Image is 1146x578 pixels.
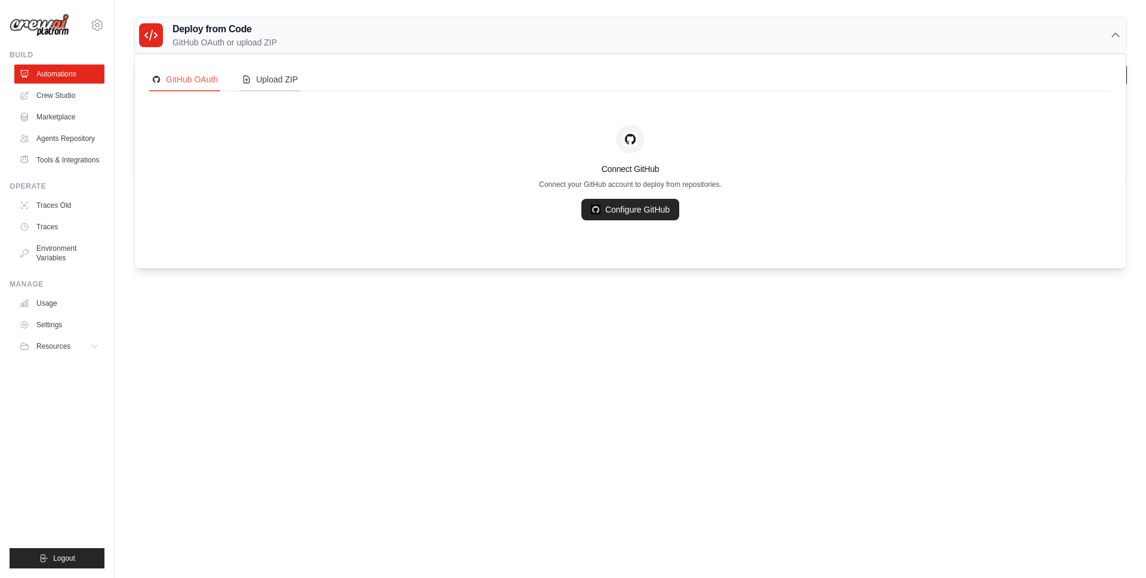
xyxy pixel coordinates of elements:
[10,50,104,60] div: Build
[14,129,104,148] a: Agents Repository
[172,36,277,48] p: GitHub OAuth or upload ZIP
[242,73,298,85] div: Upload ZIP
[14,196,104,215] a: Traces Old
[152,73,218,85] div: GitHub OAuth
[14,239,104,268] a: Environment Variables
[581,199,679,220] a: Configure GitHub
[10,548,104,568] button: Logout
[149,69,220,91] button: GitHubGitHub OAuth
[14,315,104,334] a: Settings
[591,205,600,214] img: GitHub
[36,342,70,351] span: Resources
[14,150,104,170] a: Tools & Integrations
[149,163,1111,175] h4: Connect GitHub
[53,554,75,563] span: Logout
[14,107,104,127] a: Marketplace
[10,182,104,191] div: Operate
[10,279,104,289] div: Manage
[239,69,300,91] button: Upload ZIP
[134,107,486,131] th: Crew
[134,64,399,81] h2: Automations Live
[1086,521,1146,578] iframe: Chat Widget
[14,337,104,356] button: Resources
[14,217,104,236] a: Traces
[14,64,104,84] a: Automations
[149,69,1111,91] nav: Deployment Source
[152,75,161,84] img: GitHub
[14,294,104,313] a: Usage
[172,22,277,36] h3: Deploy from Code
[149,180,1111,189] p: Connect your GitHub account to deploy from repositories.
[10,14,69,37] img: Logo
[134,81,399,93] p: Manage and monitor your active crew automations from this dashboard.
[623,132,637,146] img: GitHub
[14,86,104,105] a: Crew Studio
